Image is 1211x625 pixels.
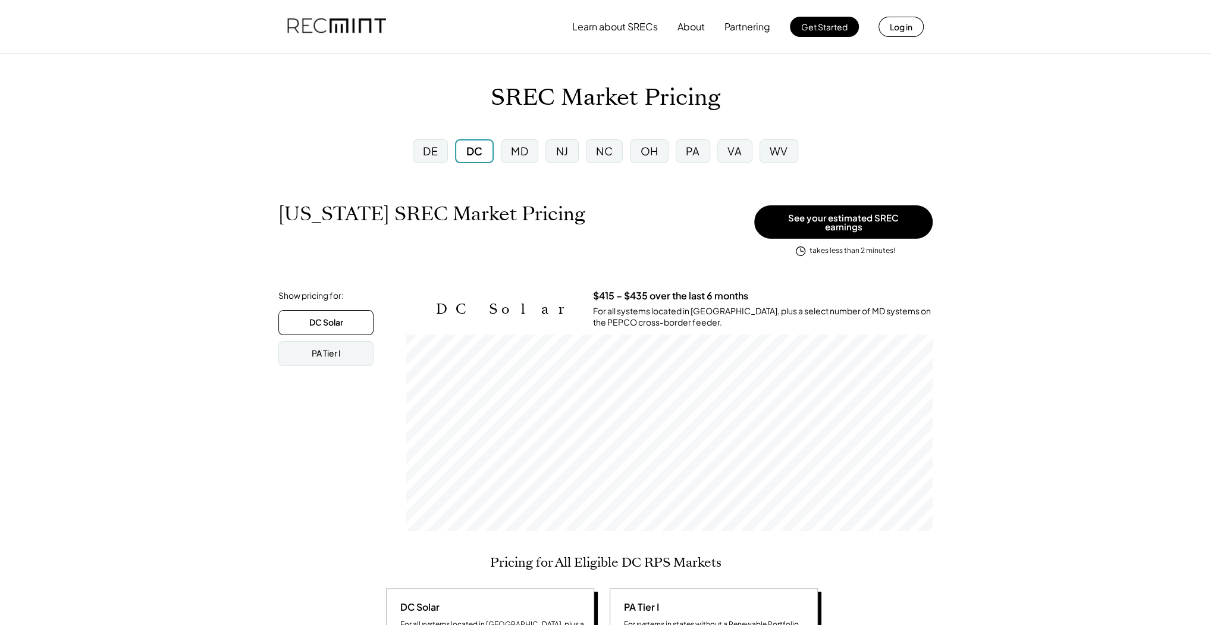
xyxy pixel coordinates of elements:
button: See your estimated SREC earnings [754,205,933,239]
div: NC [596,143,613,158]
div: OH [640,143,658,158]
div: VA [727,143,742,158]
h2: DC Solar [436,301,575,318]
div: DC Solar [309,317,343,329]
div: DE [423,143,438,158]
button: Log in [879,17,924,37]
button: Learn about SRECs [572,15,658,39]
div: PA [686,143,700,158]
div: NJ [556,143,569,158]
div: DC [466,143,483,158]
div: PA Tier I [619,601,659,614]
h1: [US_STATE] SREC Market Pricing [278,202,585,226]
button: Partnering [724,15,770,39]
button: Get Started [790,17,859,37]
button: About [677,15,705,39]
div: Show pricing for: [278,290,344,302]
div: MD [511,143,528,158]
div: takes less than 2 minutes! [810,246,895,256]
div: WV [770,143,788,158]
h1: SREC Market Pricing [491,84,720,112]
div: PA Tier I [312,348,341,360]
div: For all systems located in [GEOGRAPHIC_DATA], plus a select number of MD systems on the PEPCO cro... [593,305,933,329]
div: DC Solar [396,601,440,614]
img: recmint-logotype%403x.png [287,7,386,47]
h3: $415 – $435 over the last 6 months [593,290,748,302]
h2: Pricing for All Eligible DC RPS Markets [490,555,721,570]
